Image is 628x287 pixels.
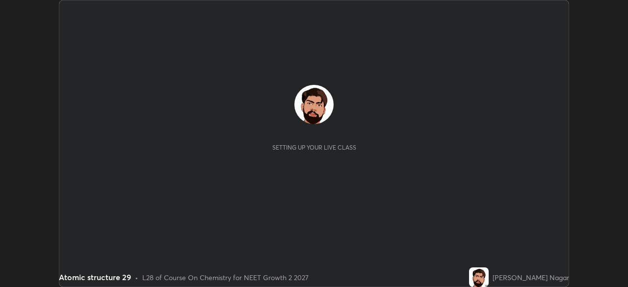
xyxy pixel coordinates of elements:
[272,144,356,151] div: Setting up your live class
[59,271,131,283] div: Atomic structure 29
[469,267,489,287] img: 8a6df0ca86aa4bafae21e328bd8b9af3.jpg
[142,272,309,283] div: L28 of Course On Chemistry for NEET Growth 2 2027
[493,272,569,283] div: [PERSON_NAME] Nagar
[135,272,138,283] div: •
[294,85,334,124] img: 8a6df0ca86aa4bafae21e328bd8b9af3.jpg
